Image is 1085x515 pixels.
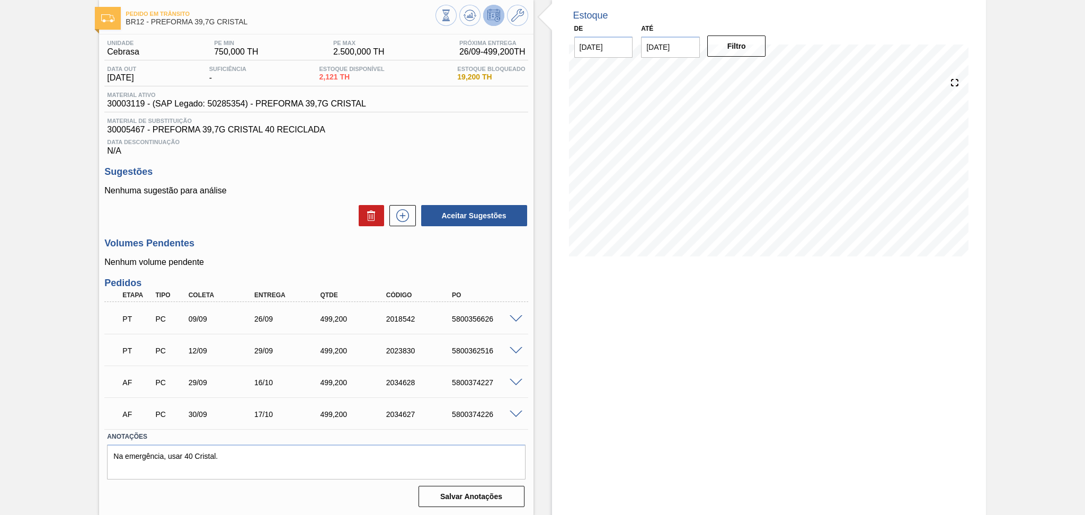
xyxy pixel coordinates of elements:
div: 5800362516 [449,347,523,355]
label: Anotações [107,429,525,445]
span: Suficiência [209,66,246,72]
span: Data out [107,66,136,72]
div: 16/10/2025 [252,378,326,387]
p: Nenhuma sugestão para análise [104,186,528,196]
span: Data Descontinuação [107,139,525,145]
span: [DATE] [107,73,136,83]
div: 26/09/2025 [252,315,326,323]
div: Etapa [120,291,154,299]
span: 19,200 TH [457,73,525,81]
div: Código [384,291,458,299]
div: 5800374226 [449,410,523,419]
div: 30/09/2025 [186,410,260,419]
div: 499,200 [317,315,392,323]
h3: Volumes Pendentes [104,238,528,249]
button: Atualizar Gráfico [459,5,481,26]
div: Pedido de Compra [153,410,187,419]
div: PO [449,291,523,299]
div: 2018542 [384,315,458,323]
div: 17/10/2025 [252,410,326,419]
div: N/A [104,135,528,156]
div: 29/09/2025 [186,378,260,387]
span: 30003119 - (SAP Legado: 50285354) - PREFORMA 39,7G CRISTAL [107,99,366,109]
div: 5800356626 [449,315,523,323]
span: Material ativo [107,92,366,98]
div: 29/09/2025 [252,347,326,355]
span: Estoque Disponível [319,66,384,72]
img: Ícone [101,14,114,22]
div: - [207,66,249,83]
button: Salvar Anotações [419,486,524,507]
label: Até [641,25,653,32]
button: Aceitar Sugestões [421,205,527,226]
div: 499,200 [317,347,392,355]
button: Desprogramar Estoque [483,5,504,26]
div: Qtde [317,291,392,299]
div: Pedido de Compra [153,378,187,387]
div: Nova sugestão [384,205,416,226]
div: Aguardando Faturamento [120,371,154,394]
textarea: Na emergência, usar 40 Cristal. [107,445,525,480]
div: 2034628 [384,378,458,387]
p: PT [122,315,152,323]
div: Excluir Sugestões [353,205,384,226]
input: dd/mm/yyyy [641,37,700,58]
div: 12/09/2025 [186,347,260,355]
p: AF [122,410,152,419]
span: 30005467 - PREFORMA 39,7G CRISTAL 40 RECICLADA [107,125,525,135]
h3: Pedidos [104,278,528,289]
span: 2.500,000 TH [333,47,385,57]
span: Pedido em Trânsito [126,11,435,17]
p: Nenhum volume pendente [104,257,528,267]
button: Ir ao Master Data / Geral [507,5,528,26]
div: 09/09/2025 [186,315,260,323]
div: Pedido em Trânsito [120,307,154,331]
div: Aceitar Sugestões [416,204,528,227]
span: Estoque Bloqueado [457,66,525,72]
div: 499,200 [317,378,392,387]
span: 26/09 - 499,200 TH [459,47,526,57]
div: Entrega [252,291,326,299]
span: Unidade [107,40,139,46]
p: PT [122,347,152,355]
span: Cebrasa [107,47,139,57]
span: 750,000 TH [214,47,258,57]
input: dd/mm/yyyy [574,37,633,58]
div: 5800374227 [449,378,523,387]
div: 2034627 [384,410,458,419]
div: Pedido em Trânsito [120,339,154,362]
button: Filtro [707,35,766,57]
span: Próxima Entrega [459,40,526,46]
span: BR12 - PREFORMA 39,7G CRISTAL [126,18,435,26]
label: De [574,25,583,32]
span: Material de Substituição [107,118,525,124]
div: Pedido de Compra [153,315,187,323]
div: Estoque [573,10,608,21]
div: Aguardando Faturamento [120,403,154,426]
div: Tipo [153,291,187,299]
div: Coleta [186,291,260,299]
h3: Sugestões [104,166,528,177]
span: 2,121 TH [319,73,384,81]
div: 2023830 [384,347,458,355]
span: PE MAX [333,40,385,46]
p: AF [122,378,152,387]
div: 499,200 [317,410,392,419]
div: Pedido de Compra [153,347,187,355]
span: PE MIN [214,40,258,46]
button: Visão Geral dos Estoques [435,5,457,26]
